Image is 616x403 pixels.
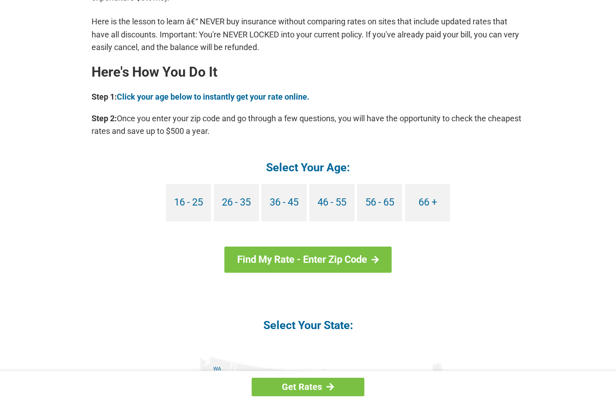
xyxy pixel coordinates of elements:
[214,184,259,221] a: 26 - 35
[92,112,524,137] p: Once you enter your zip code and go through a few questions, you will have the opportunity to che...
[92,15,524,53] p: Here is the lesson to learn â€“ NEVER buy insurance without comparing rates on sites that include...
[309,184,354,221] a: 46 - 55
[252,378,364,396] a: Get Rates
[92,318,524,333] h4: Select Your State:
[92,92,117,101] b: Step 1:
[166,184,211,221] a: 16 - 25
[92,114,117,123] b: Step 2:
[262,184,307,221] a: 36 - 45
[225,247,392,273] a: Find My Rate - Enter Zip Code
[92,65,524,79] h2: Here's How You Do It
[405,184,450,221] a: 66 +
[117,92,309,101] a: Click your age below to instantly get your rate online.
[92,160,524,175] h4: Select Your Age:
[357,184,402,221] a: 56 - 65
